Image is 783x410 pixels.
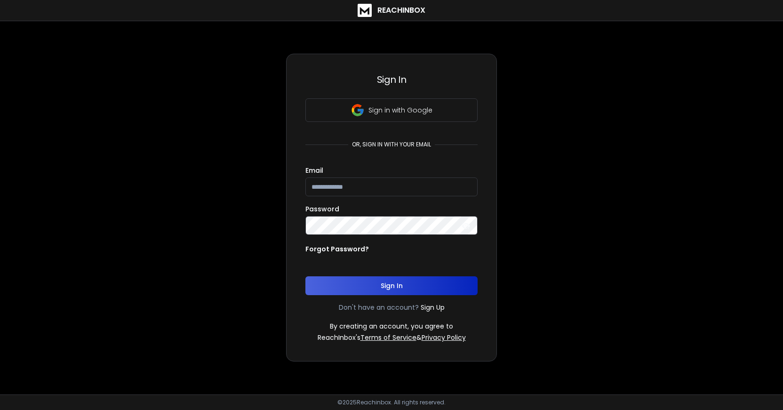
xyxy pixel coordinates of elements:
label: Password [305,206,339,212]
button: Sign In [305,276,478,295]
a: Terms of Service [360,333,416,342]
h3: Sign In [305,73,478,86]
a: Privacy Policy [422,333,466,342]
h1: ReachInbox [377,5,425,16]
p: Forgot Password? [305,244,369,254]
p: © 2025 Reachinbox. All rights reserved. [337,399,446,406]
p: ReachInbox's & [318,333,466,342]
button: Sign in with Google [305,98,478,122]
img: logo [358,4,372,17]
a: Sign Up [421,303,445,312]
p: Don't have an account? [339,303,419,312]
p: or, sign in with your email [348,141,435,148]
p: Sign in with Google [368,105,432,115]
label: Email [305,167,323,174]
a: ReachInbox [358,4,425,17]
p: By creating an account, you agree to [330,322,453,331]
